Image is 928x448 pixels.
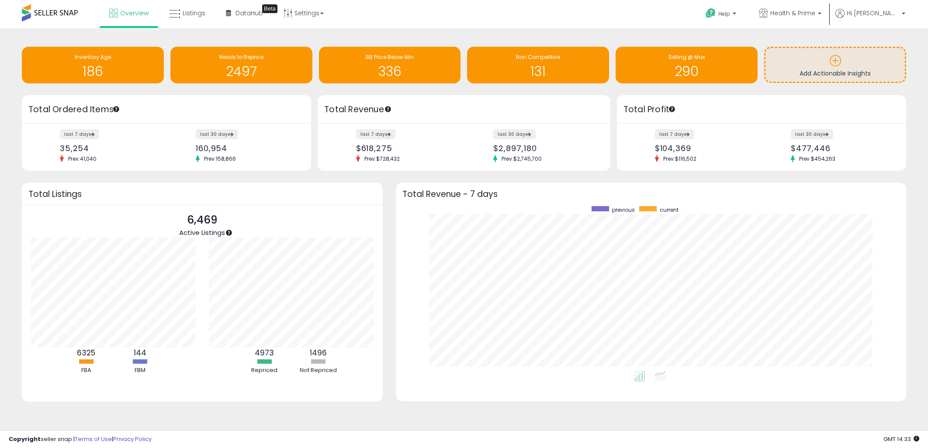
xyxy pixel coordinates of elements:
div: FBA [60,366,112,375]
label: last 7 days [356,129,395,139]
span: Selling @ Max [668,53,705,61]
div: $2,897,180 [493,144,595,153]
b: 4973 [255,348,274,358]
div: Not Repriced [292,366,344,375]
span: Needs to Reprice [219,53,263,61]
a: Privacy Policy [113,435,152,443]
label: last 30 days [196,129,238,139]
span: Hi [PERSON_NAME] [847,9,899,17]
a: BB Price Below Min 336 [319,47,461,83]
span: Prev: $2,745,700 [497,155,546,162]
span: Health & Prime [770,9,815,17]
span: Overview [120,9,149,17]
span: previous [612,206,635,214]
span: Prev: $116,502 [659,155,701,162]
span: current [660,206,679,214]
span: Prev: $454,263 [795,155,840,162]
div: $618,275 [356,144,457,153]
span: 2025-09-16 14:33 GMT [883,435,919,443]
h3: Total Ordered Items [28,103,305,116]
b: 144 [134,348,146,358]
strong: Copyright [9,435,41,443]
a: Non Competitive 131 [467,47,609,83]
div: seller snap | | [9,435,152,444]
span: Active Listings [179,228,225,237]
span: Help [718,10,730,17]
h3: Total Profit [623,103,900,116]
span: Prev: $728,432 [360,155,404,162]
a: Hi [PERSON_NAME] [835,9,905,28]
b: 6325 [77,348,95,358]
a: Inventory Age 186 [22,47,164,83]
h1: 2497 [175,64,308,79]
span: Listings [183,9,205,17]
h3: Total Revenue [324,103,604,116]
a: Add Actionable Insights [765,48,905,82]
a: Help [699,1,745,28]
span: Prev: 41,040 [64,155,101,162]
label: last 7 days [60,129,99,139]
a: Terms of Use [75,435,112,443]
div: Repriced [238,366,291,375]
h1: 131 [471,64,605,79]
div: $477,446 [791,144,891,153]
div: Tooltip anchor [384,105,392,113]
label: last 30 days [493,129,536,139]
div: Tooltip anchor [112,105,120,113]
b: 1496 [310,348,327,358]
div: FBM [114,366,166,375]
div: Tooltip anchor [262,4,277,13]
h3: Total Revenue - 7 days [402,191,900,197]
a: Needs to Reprice 2497 [170,47,312,83]
div: 35,254 [60,144,160,153]
label: last 7 days [655,129,694,139]
div: Tooltip anchor [668,105,676,113]
h3: Total Listings [28,191,376,197]
span: BB Price Below Min [366,53,414,61]
p: 6,469 [179,212,225,228]
h1: 336 [323,64,457,79]
span: DataHub [235,9,263,17]
span: Add Actionable Insights [800,69,871,78]
span: Inventory Age [75,53,111,61]
span: Non Competitive [516,53,560,61]
div: $104,369 [655,144,755,153]
div: Tooltip anchor [225,229,233,237]
div: 160,954 [196,144,296,153]
label: last 30 days [791,129,833,139]
h1: 186 [26,64,159,79]
span: Prev: 158,866 [200,155,240,162]
i: Get Help [705,8,716,19]
a: Selling @ Max 290 [616,47,758,83]
h1: 290 [620,64,753,79]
